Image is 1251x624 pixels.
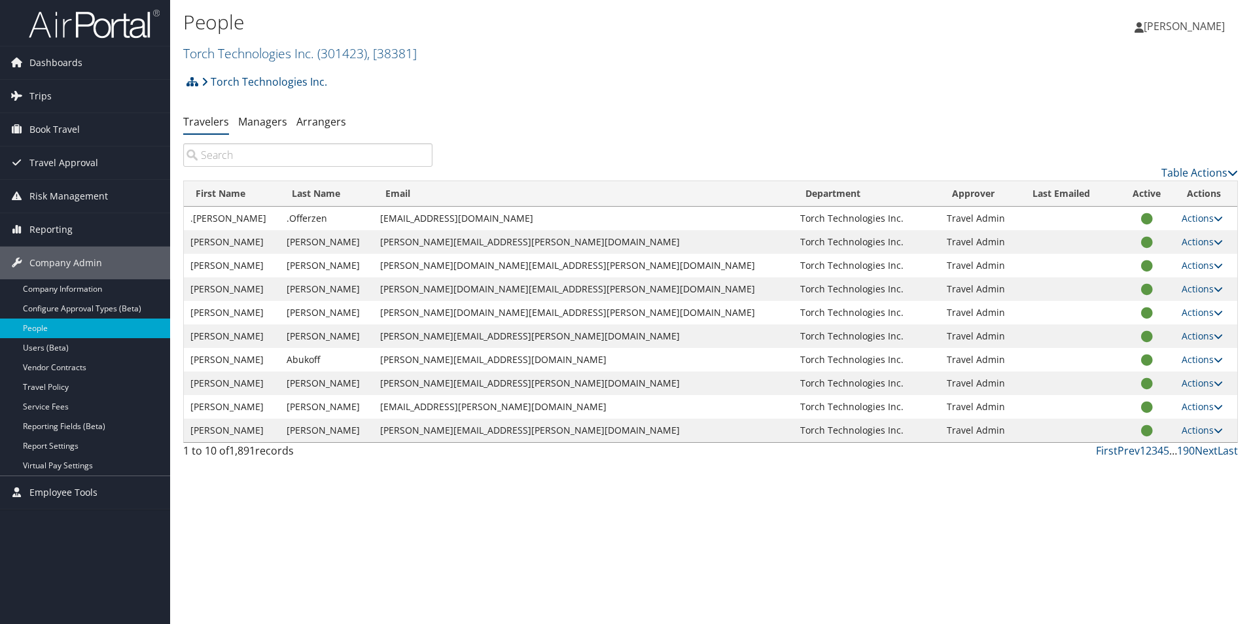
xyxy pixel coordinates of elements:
[280,395,374,419] td: [PERSON_NAME]
[229,443,255,458] span: 1,891
[374,301,794,324] td: [PERSON_NAME][DOMAIN_NAME][EMAIL_ADDRESS][PERSON_NAME][DOMAIN_NAME]
[374,181,794,207] th: Email: activate to sort column ascending
[374,207,794,230] td: [EMAIL_ADDRESS][DOMAIN_NAME]
[184,207,280,230] td: .[PERSON_NAME]
[280,372,374,395] td: [PERSON_NAME]
[1195,443,1218,458] a: Next
[280,207,374,230] td: .Offerzen
[202,69,327,95] a: Torch Technologies Inc.
[183,114,229,129] a: Travelers
[183,9,887,36] h1: People
[280,254,374,277] td: [PERSON_NAME]
[184,395,280,419] td: [PERSON_NAME]
[296,114,346,129] a: Arrangers
[940,207,1020,230] td: Travel Admin
[1182,424,1223,436] a: Actions
[794,277,940,301] td: Torch Technologies Inc.
[367,44,417,62] span: , [ 38381 ]
[280,181,374,207] th: Last Name: activate to sort column descending
[940,395,1020,419] td: Travel Admin
[1096,443,1118,458] a: First
[1182,283,1223,295] a: Actions
[280,324,374,348] td: [PERSON_NAME]
[374,372,794,395] td: [PERSON_NAME][EMAIL_ADDRESS][PERSON_NAME][DOMAIN_NAME]
[184,301,280,324] td: [PERSON_NAME]
[1218,443,1238,458] a: Last
[183,443,432,465] div: 1 to 10 of records
[29,147,98,179] span: Travel Approval
[374,419,794,442] td: [PERSON_NAME][EMAIL_ADDRESS][PERSON_NAME][DOMAIN_NAME]
[1182,377,1223,389] a: Actions
[238,114,287,129] a: Managers
[29,46,82,79] span: Dashboards
[940,230,1020,254] td: Travel Admin
[1177,443,1195,458] a: 190
[1182,400,1223,413] a: Actions
[280,230,374,254] td: [PERSON_NAME]
[184,230,280,254] td: [PERSON_NAME]
[1146,443,1152,458] a: 2
[280,419,374,442] td: [PERSON_NAME]
[184,324,280,348] td: [PERSON_NAME]
[183,143,432,167] input: Search
[940,419,1020,442] td: Travel Admin
[29,213,73,246] span: Reporting
[1118,443,1140,458] a: Prev
[184,277,280,301] td: [PERSON_NAME]
[940,348,1020,372] td: Travel Admin
[29,476,97,509] span: Employee Tools
[940,254,1020,277] td: Travel Admin
[940,324,1020,348] td: Travel Admin
[184,348,280,372] td: [PERSON_NAME]
[1182,330,1223,342] a: Actions
[1169,443,1177,458] span: …
[184,254,280,277] td: [PERSON_NAME]
[794,348,940,372] td: Torch Technologies Inc.
[374,254,794,277] td: [PERSON_NAME][DOMAIN_NAME][EMAIL_ADDRESS][PERSON_NAME][DOMAIN_NAME]
[1182,306,1223,319] a: Actions
[1161,165,1238,180] a: Table Actions
[374,348,794,372] td: [PERSON_NAME][EMAIL_ADDRESS][DOMAIN_NAME]
[29,9,160,39] img: airportal-logo.png
[1144,19,1225,33] span: [PERSON_NAME]
[1182,353,1223,366] a: Actions
[280,348,374,372] td: Abukoff
[1152,443,1157,458] a: 3
[280,277,374,301] td: [PERSON_NAME]
[1140,443,1146,458] a: 1
[794,207,940,230] td: Torch Technologies Inc.
[184,419,280,442] td: [PERSON_NAME]
[1182,235,1223,248] a: Actions
[29,113,80,146] span: Book Travel
[940,301,1020,324] td: Travel Admin
[374,277,794,301] td: [PERSON_NAME][DOMAIN_NAME][EMAIL_ADDRESS][PERSON_NAME][DOMAIN_NAME]
[317,44,367,62] span: ( 301423 )
[794,395,940,419] td: Torch Technologies Inc.
[794,324,940,348] td: Torch Technologies Inc.
[940,277,1020,301] td: Travel Admin
[794,301,940,324] td: Torch Technologies Inc.
[374,324,794,348] td: [PERSON_NAME][EMAIL_ADDRESS][PERSON_NAME][DOMAIN_NAME]
[1163,443,1169,458] a: 5
[1182,259,1223,271] a: Actions
[29,247,102,279] span: Company Admin
[184,372,280,395] td: [PERSON_NAME]
[1135,7,1238,46] a: [PERSON_NAME]
[794,181,940,207] th: Department: activate to sort column ascending
[794,254,940,277] td: Torch Technologies Inc.
[183,44,417,62] a: Torch Technologies Inc.
[184,181,280,207] th: First Name: activate to sort column ascending
[374,395,794,419] td: [EMAIL_ADDRESS][PERSON_NAME][DOMAIN_NAME]
[794,419,940,442] td: Torch Technologies Inc.
[794,230,940,254] td: Torch Technologies Inc.
[1021,181,1119,207] th: Last Emailed: activate to sort column ascending
[794,372,940,395] td: Torch Technologies Inc.
[1182,212,1223,224] a: Actions
[940,372,1020,395] td: Travel Admin
[1175,181,1237,207] th: Actions
[29,80,52,113] span: Trips
[940,181,1020,207] th: Approver
[374,230,794,254] td: [PERSON_NAME][EMAIL_ADDRESS][PERSON_NAME][DOMAIN_NAME]
[29,180,108,213] span: Risk Management
[1157,443,1163,458] a: 4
